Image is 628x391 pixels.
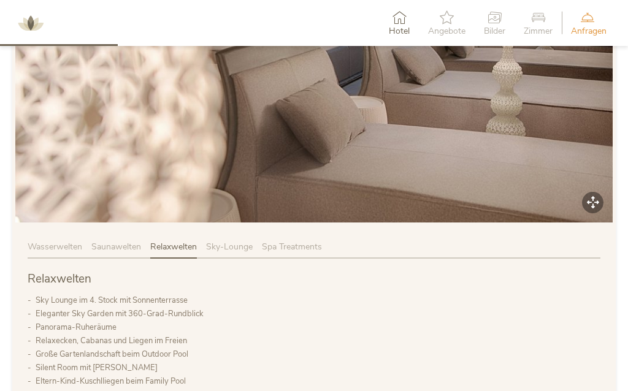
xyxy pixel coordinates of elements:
li: Eltern-Kind-Kuschlliegen beim Family Pool [36,374,600,388]
span: Saunawelten [91,241,141,252]
a: AMONTI & LUNARIS Wellnessresort [12,18,49,27]
span: Bilder [484,27,505,36]
span: Angebote [428,27,465,36]
span: Wasserwelten [28,241,82,252]
li: Eleganter Sky Garden mit 360-Grad-Rundblick [36,307,600,321]
img: AMONTI & LUNARIS Wellnessresort [12,5,49,42]
li: Große Gartenlandschaft beim Outdoor Pool [36,347,600,361]
li: Panorama-Ruheräume [36,321,600,334]
li: Sky Lounge im 4. Stock mit Sonnenterrasse [36,294,600,307]
span: Relaxwelten [150,241,197,252]
span: Hotel [389,27,410,36]
span: Relaxwelten [28,271,91,287]
span: Spa Treatments [262,241,322,252]
li: Silent Room mit [PERSON_NAME] [36,361,600,374]
span: Zimmer [524,27,553,36]
span: Sky-Lounge [206,241,253,252]
li: Relaxecken, Cabanas und Liegen im Freien [36,334,600,347]
span: Anfragen [571,27,607,36]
